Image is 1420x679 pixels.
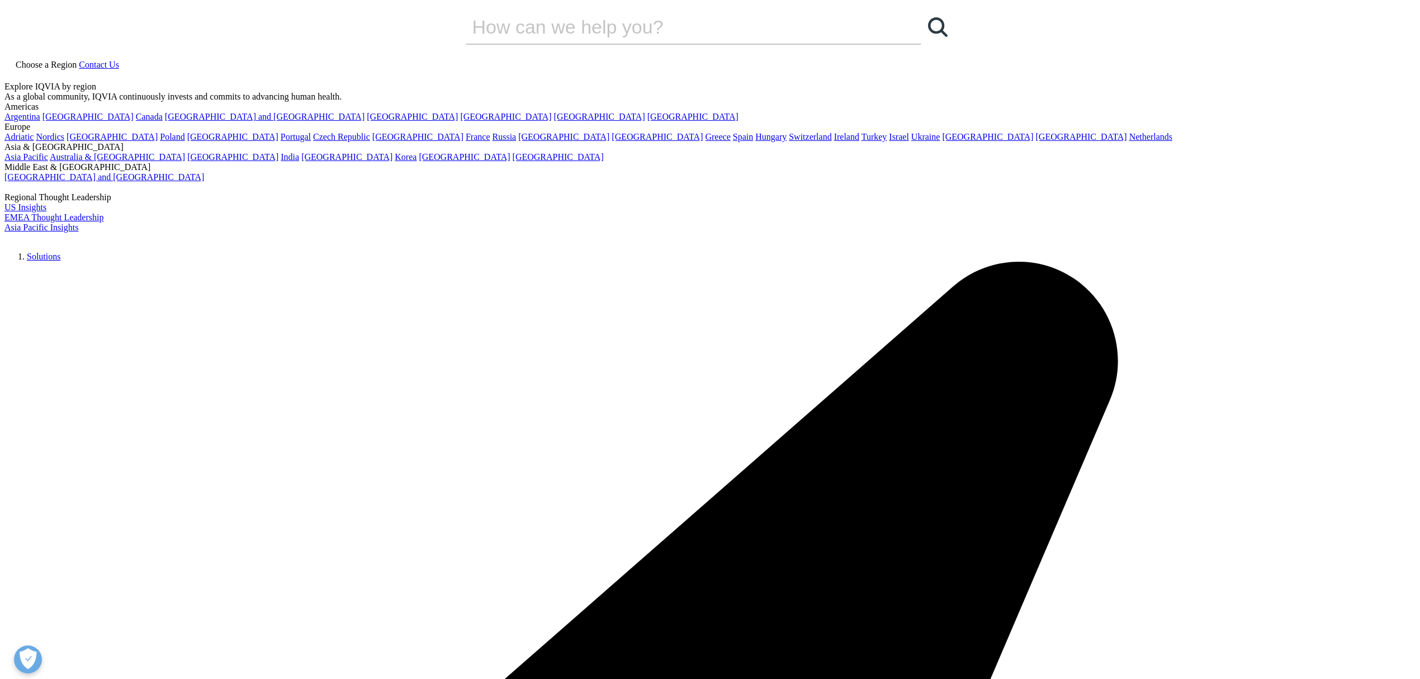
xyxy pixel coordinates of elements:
a: [GEOGRAPHIC_DATA] [647,112,739,121]
a: Hungary [755,132,787,142]
div: Regional Thought Leadership [4,192,1416,202]
a: [GEOGRAPHIC_DATA] [612,132,703,142]
a: US Insights [4,202,46,212]
a: Contact Us [79,60,119,69]
a: Poland [160,132,184,142]
a: Argentina [4,112,40,121]
a: France [466,132,490,142]
a: [GEOGRAPHIC_DATA] [187,132,278,142]
a: Adriatic [4,132,34,142]
a: Search [921,10,955,44]
button: Abrir preferencias [14,645,42,673]
div: Asia & [GEOGRAPHIC_DATA] [4,142,1416,152]
svg: Search [928,17,948,37]
a: Israel [889,132,909,142]
a: Ireland [834,132,859,142]
a: Asia Pacific Insights [4,223,78,232]
a: [GEOGRAPHIC_DATA] [1036,132,1127,142]
a: India [281,152,299,162]
a: Nordics [36,132,64,142]
a: [GEOGRAPHIC_DATA] [518,132,609,142]
a: Turkey [862,132,887,142]
a: [GEOGRAPHIC_DATA] [942,132,1033,142]
a: Spain [733,132,753,142]
a: Korea [395,152,416,162]
a: [GEOGRAPHIC_DATA] and [GEOGRAPHIC_DATA] [4,172,204,182]
div: Europe [4,122,1416,132]
a: Switzerland [789,132,831,142]
a: Australia & [GEOGRAPHIC_DATA] [50,152,185,162]
input: Search [466,10,889,44]
a: [GEOGRAPHIC_DATA] [554,112,645,121]
a: Russia [493,132,517,142]
a: [GEOGRAPHIC_DATA] [419,152,510,162]
a: [GEOGRAPHIC_DATA] [67,132,158,142]
div: Explore IQVIA by region [4,82,1416,92]
div: Americas [4,102,1416,112]
div: As a global community, IQVIA continuously invests and commits to advancing human health. [4,92,1416,102]
div: Middle East & [GEOGRAPHIC_DATA] [4,162,1416,172]
a: [GEOGRAPHIC_DATA] [460,112,551,121]
a: Portugal [281,132,311,142]
a: [GEOGRAPHIC_DATA] [367,112,458,121]
a: [GEOGRAPHIC_DATA] [513,152,604,162]
a: Canada [136,112,163,121]
a: Asia Pacific [4,152,48,162]
a: Solutions [27,252,60,261]
a: Ukraine [911,132,940,142]
a: [GEOGRAPHIC_DATA] [42,112,134,121]
a: [GEOGRAPHIC_DATA] and [GEOGRAPHIC_DATA] [165,112,365,121]
a: [GEOGRAPHIC_DATA] [301,152,392,162]
a: Greece [705,132,730,142]
a: EMEA Thought Leadership [4,213,103,222]
a: Netherlands [1129,132,1172,142]
a: [GEOGRAPHIC_DATA] [372,132,463,142]
span: Choose a Region [16,60,77,69]
a: [GEOGRAPHIC_DATA] [187,152,278,162]
a: Czech Republic [313,132,370,142]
